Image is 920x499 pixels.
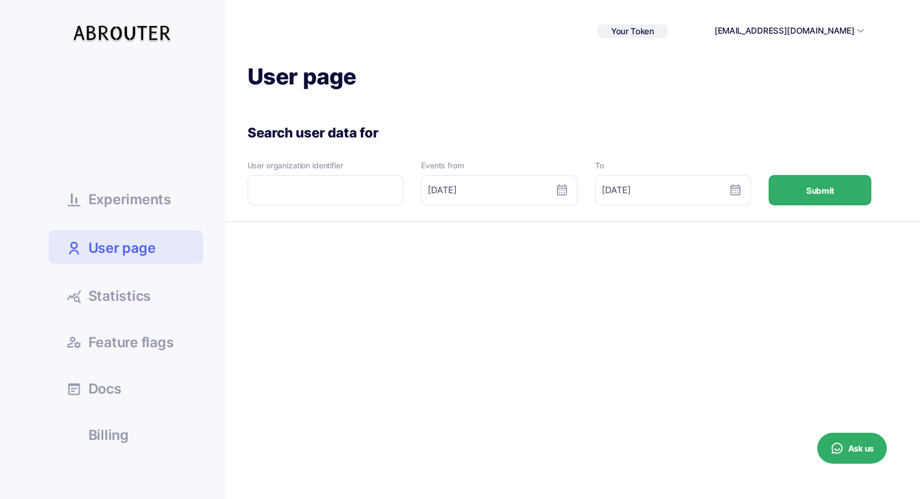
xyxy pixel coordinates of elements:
[49,280,203,310] a: Statistics
[817,433,887,464] button: Ask us
[49,230,203,264] a: User page
[88,428,129,442] span: Billing
[248,162,404,169] div: User organization identifier
[769,175,871,205] button: Submit
[88,193,171,206] span: Experiments
[57,15,176,47] a: Logo
[88,289,151,303] span: Statistics
[49,327,203,357] a: Feature flags
[88,382,122,396] span: Docs
[72,15,176,47] img: Logo
[88,336,174,349] span: Feature flags
[714,25,855,38] button: [EMAIL_ADDRESS][DOMAIN_NAME]
[248,126,872,140] div: Search user data for
[248,62,872,91] h1: User page
[595,162,751,169] div: To
[88,238,156,258] span: User page
[49,373,203,403] a: Docs
[611,26,654,36] span: Your Token
[49,184,203,214] a: Experiments
[421,162,577,169] div: Events from
[49,420,203,449] a: Billing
